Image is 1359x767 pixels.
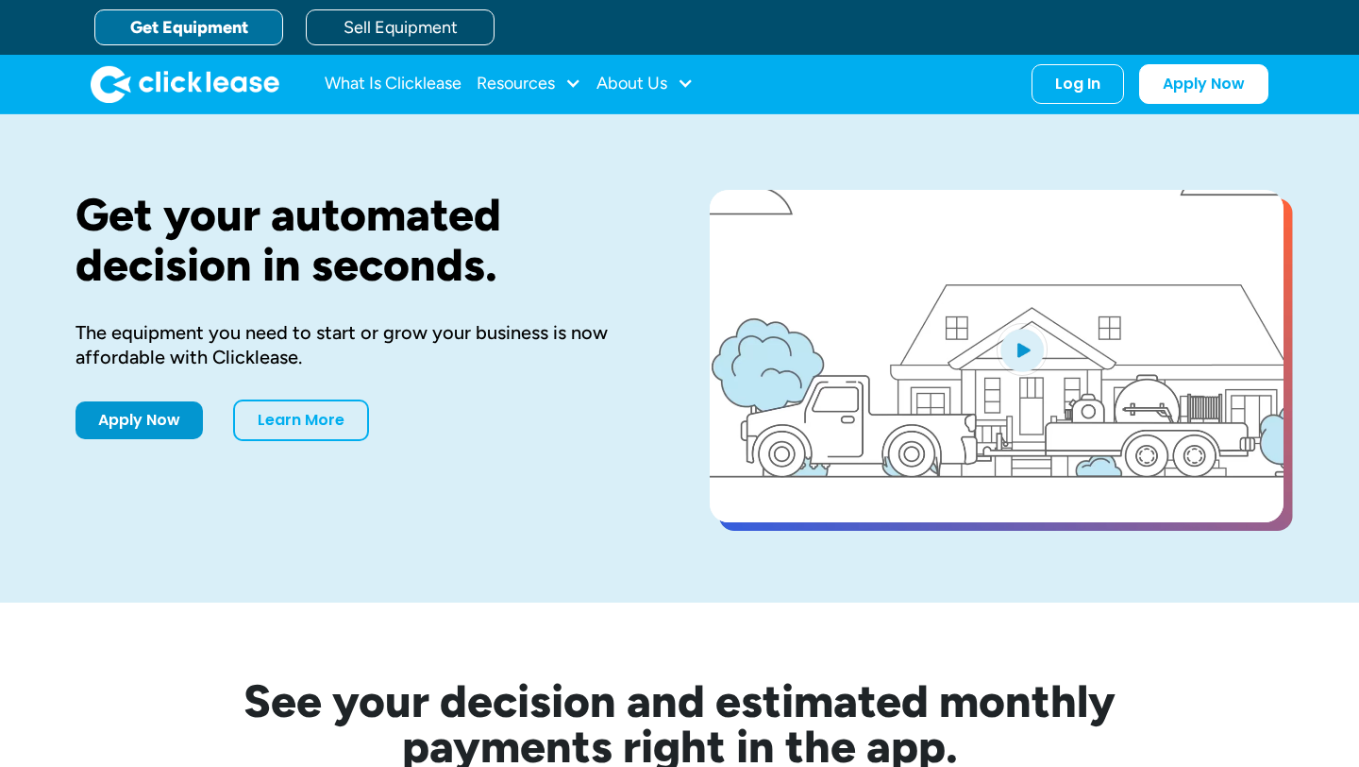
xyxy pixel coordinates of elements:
[306,9,495,45] a: Sell Equipment
[233,400,369,441] a: Learn More
[325,65,461,103] a: What Is Clicklease
[1055,75,1100,94] div: Log In
[75,320,649,369] div: The equipment you need to start or grow your business is now affordable with Clicklease.
[75,401,203,439] a: Apply Now
[997,323,1048,376] img: Blue play button logo on a light blue circular background
[477,65,581,103] div: Resources
[710,190,1283,522] a: open lightbox
[94,9,283,45] a: Get Equipment
[1139,64,1268,104] a: Apply Now
[596,65,694,103] div: About Us
[75,190,649,290] h1: Get your automated decision in seconds.
[91,65,279,103] img: Clicklease logo
[91,65,279,103] a: home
